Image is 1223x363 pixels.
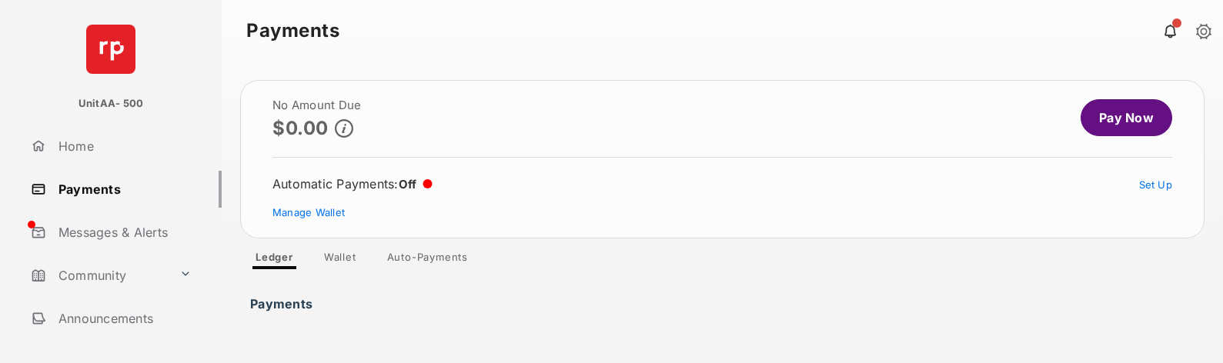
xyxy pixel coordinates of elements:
[312,251,369,269] a: Wallet
[246,22,339,40] strong: Payments
[25,257,173,294] a: Community
[272,118,329,138] p: $0.00
[25,128,222,165] a: Home
[272,206,345,218] a: Manage Wallet
[86,25,135,74] img: svg+xml;base64,PHN2ZyB4bWxucz0iaHR0cDovL3d3dy53My5vcmcvMjAwMC9zdmciIHdpZHRoPSI2NCIgaGVpZ2h0PSI2NC...
[25,214,222,251] a: Messages & Alerts
[1139,178,1173,191] a: Set Up
[25,300,222,337] a: Announcements
[243,251,306,269] a: Ledger
[25,171,222,208] a: Payments
[272,99,361,112] h2: No Amount Due
[79,96,144,112] p: UnitAA- 500
[375,251,480,269] a: Auto-Payments
[250,297,317,303] h3: Payments
[399,177,417,191] span: Off
[272,176,433,191] div: Automatic Payments :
